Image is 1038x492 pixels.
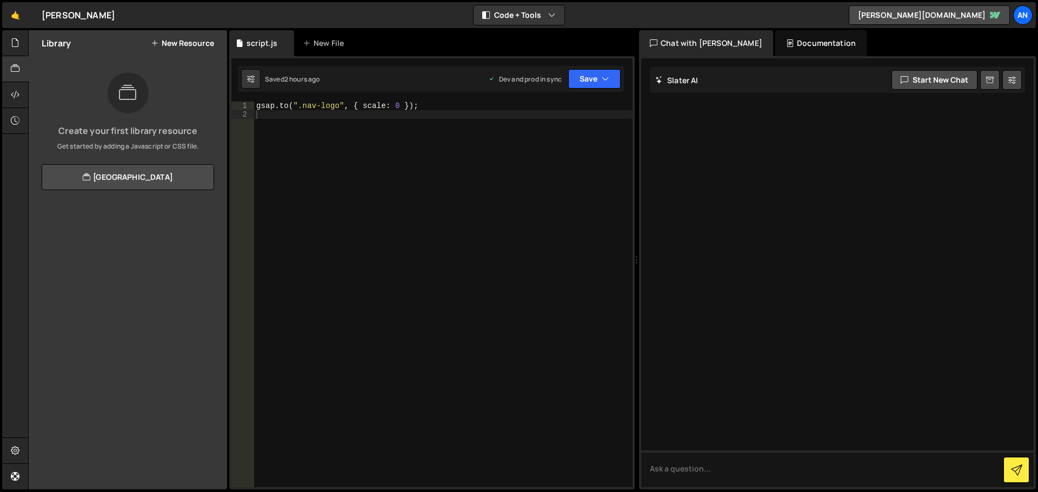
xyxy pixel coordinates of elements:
h2: Library [42,37,71,49]
div: New File [303,38,348,49]
a: [GEOGRAPHIC_DATA] [42,164,214,190]
div: script.js [247,38,277,49]
button: New Resource [151,39,214,48]
div: 2 [231,110,254,119]
button: Start new chat [891,70,977,90]
div: Saved [265,75,320,84]
div: Dev and prod in sync [488,75,562,84]
a: 🤙 [2,2,29,28]
div: [PERSON_NAME] [42,9,115,22]
h3: Create your first library resource [37,126,218,135]
div: 2 hours ago [284,75,320,84]
button: Code + Tools [474,5,564,25]
a: [PERSON_NAME][DOMAIN_NAME] [849,5,1010,25]
div: Documentation [775,30,867,56]
button: Save [568,69,621,89]
h2: Slater AI [655,75,698,85]
a: An [1013,5,1033,25]
div: 1 [231,102,254,110]
p: Get started by adding a Javascript or CSS file. [37,141,218,151]
div: Chat with [PERSON_NAME] [639,30,773,56]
